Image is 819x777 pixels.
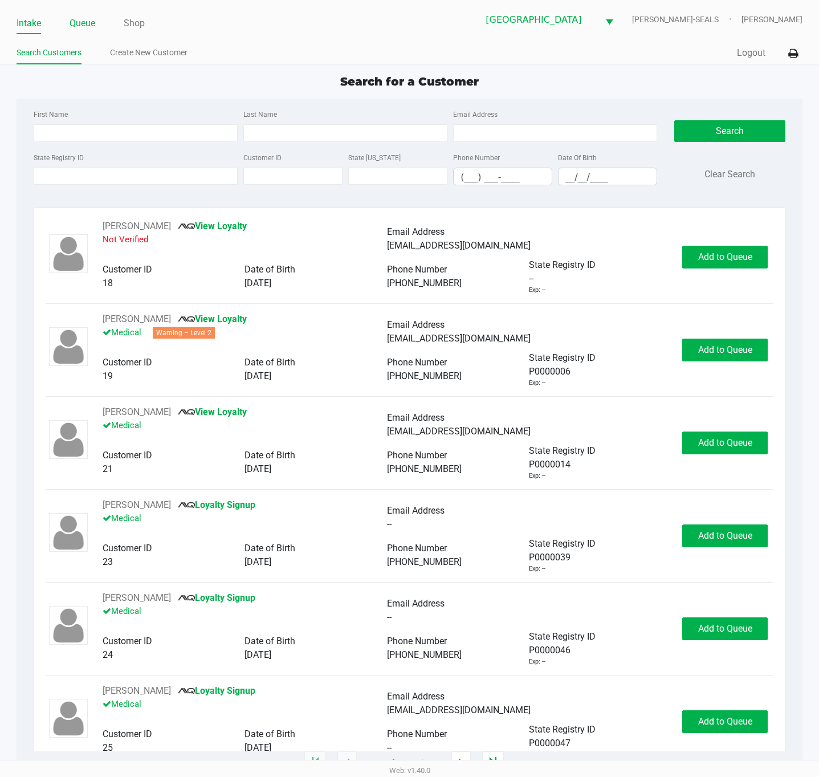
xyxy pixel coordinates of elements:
span: P0000006 [529,365,571,379]
div: Exp: -- [529,286,545,295]
div: Exp: -- [529,750,545,760]
span: Add to Queue [698,437,752,448]
span: Date of Birth [245,729,295,739]
span: Date of Birth [245,264,295,275]
div: Exp: -- [529,379,545,388]
span: Add to Queue [698,623,752,634]
span: Date of Birth [245,450,295,461]
app-submit-button: Next [451,751,471,774]
span: P0000046 [529,644,571,657]
span: 24 [103,649,113,660]
span: 21 [103,463,113,474]
span: [DATE] [245,649,271,660]
span: Email Address [387,598,445,609]
app-submit-button: Move to last page [482,751,504,774]
a: Loyalty Signup [178,499,255,510]
span: 18 [103,278,113,288]
span: [PHONE_NUMBER] [387,371,462,381]
span: State Registry ID [529,445,596,456]
button: Clear Search [704,168,755,181]
span: 25 [103,742,113,753]
span: [PHONE_NUMBER] [387,278,462,288]
span: [PERSON_NAME] [741,14,802,26]
label: State Registry ID [34,153,84,163]
button: Add to Queue [682,710,768,733]
span: Phone Number [387,543,447,554]
span: [EMAIL_ADDRESS][DOMAIN_NAME] [387,705,531,715]
span: Customer ID [103,450,152,461]
button: See customer info [103,405,171,419]
span: Customer ID [103,264,152,275]
span: -- [387,612,392,623]
button: Add to Queue [682,617,768,640]
span: Web: v1.40.0 [389,766,430,775]
span: [PHONE_NUMBER] [387,463,462,474]
a: Create New Customer [110,46,188,60]
p: Medical [103,512,387,528]
span: State Registry ID [529,538,596,549]
span: [GEOGRAPHIC_DATA] [486,13,592,27]
span: [PERSON_NAME]-SEALS [632,14,741,26]
div: Exp: -- [529,564,545,574]
label: State [US_STATE] [348,153,401,163]
span: 23 [103,556,113,567]
a: Queue [70,15,95,31]
app-submit-button: Previous [337,751,357,774]
span: [DATE] [245,742,271,753]
a: View Loyalty [178,406,247,417]
span: Phone Number [387,264,447,275]
span: Email Address [387,412,445,423]
label: Date Of Birth [558,153,597,163]
span: Warning – Level 2 [153,327,215,339]
label: Customer ID [243,153,282,163]
span: [EMAIL_ADDRESS][DOMAIN_NAME] [387,240,531,251]
span: Email Address [387,691,445,702]
span: Phone Number [387,357,447,368]
input: Format: (999) 999-9999 [454,168,552,186]
button: Search [674,120,785,142]
span: State Registry ID [529,259,596,270]
span: Customer ID [103,357,152,368]
a: Search Customers [17,46,82,60]
span: [PHONE_NUMBER] [387,556,462,567]
p: Not Verified [103,233,387,249]
span: Search for a Customer [340,75,479,88]
button: See customer info [103,591,171,605]
div: Exp: -- [529,471,545,481]
span: Phone Number [387,636,447,646]
button: Logout [737,46,765,60]
span: [PHONE_NUMBER] [387,649,462,660]
p: Medical [103,605,387,621]
div: Exp: -- [529,657,545,667]
button: See customer info [103,684,171,698]
span: [EMAIL_ADDRESS][DOMAIN_NAME] [387,426,531,437]
button: See customer info [103,498,171,512]
app-submit-button: Move to first page [304,751,326,774]
span: State Registry ID [529,631,596,642]
span: P0000039 [529,551,571,564]
button: Select [598,6,620,33]
span: Date of Birth [245,636,295,646]
span: -- [387,519,392,530]
button: Add to Queue [682,432,768,454]
a: View Loyalty [178,221,247,231]
button: See customer info [103,312,171,326]
p: Medical [103,698,387,714]
a: Shop [124,15,145,31]
span: [DATE] [245,463,271,474]
span: Email Address [387,319,445,330]
p: Medical [103,326,387,342]
span: -- [529,272,533,286]
span: State Registry ID [529,724,596,735]
a: Loyalty Signup [178,685,255,696]
kendo-maskedtextbox: Format: MM/DD/YYYY [558,168,657,185]
span: Add to Queue [698,716,752,727]
span: P0000014 [529,458,571,471]
span: Phone Number [387,729,447,739]
input: Format: MM/DD/YYYY [559,168,657,186]
span: Date of Birth [245,543,295,554]
label: First Name [34,109,68,120]
a: Intake [17,15,41,31]
span: Add to Queue [698,251,752,262]
label: Last Name [243,109,277,120]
